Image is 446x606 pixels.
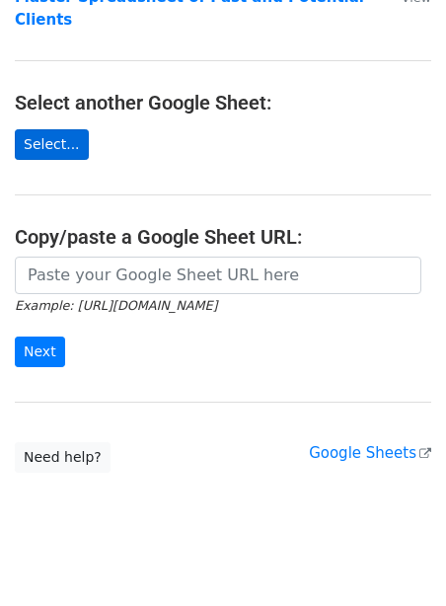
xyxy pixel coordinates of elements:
a: Select... [15,129,89,160]
h4: Select another Google Sheet: [15,91,431,114]
input: Next [15,337,65,367]
small: Example: [URL][DOMAIN_NAME] [15,298,217,313]
h4: Copy/paste a Google Sheet URL: [15,225,431,249]
iframe: Chat Widget [347,511,446,606]
a: Need help? [15,442,111,473]
input: Paste your Google Sheet URL here [15,257,421,294]
a: Google Sheets [309,444,431,462]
